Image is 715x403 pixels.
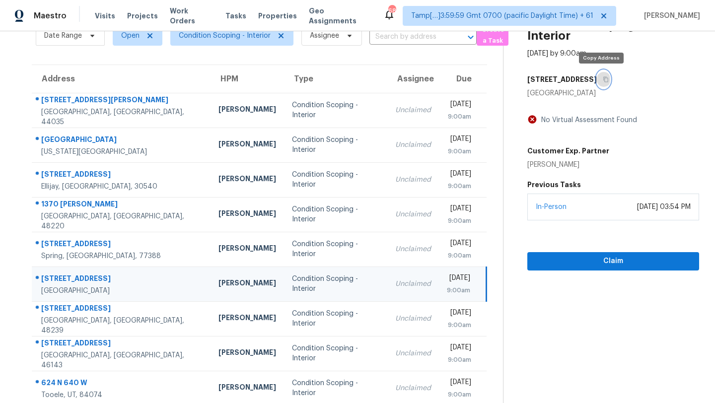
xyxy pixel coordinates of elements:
[127,11,158,21] span: Projects
[447,99,471,112] div: [DATE]
[218,313,276,325] div: [PERSON_NAME]
[395,383,431,393] div: Unclaimed
[447,342,471,355] div: [DATE]
[447,390,471,400] div: 9:00am
[395,175,431,185] div: Unclaimed
[218,208,276,221] div: [PERSON_NAME]
[211,65,284,93] th: HPM
[218,278,276,290] div: [PERSON_NAME]
[292,378,379,398] div: Condition Scoping - Interior
[447,251,471,261] div: 9:00am
[41,147,203,157] div: [US_STATE][GEOGRAPHIC_DATA]
[41,316,203,336] div: [GEOGRAPHIC_DATA], [GEOGRAPHIC_DATA], 48239
[527,88,699,98] div: [GEOGRAPHIC_DATA]
[395,279,431,289] div: Unclaimed
[218,347,276,360] div: [PERSON_NAME]
[41,134,203,147] div: [GEOGRAPHIC_DATA]
[447,377,471,390] div: [DATE]
[527,180,699,190] h5: Previous Tasks
[292,309,379,329] div: Condition Scoping - Interior
[536,203,567,210] a: In-Person
[41,251,203,261] div: Spring, [GEOGRAPHIC_DATA], 77388
[95,11,115,21] span: Visits
[464,30,478,44] button: Open
[527,114,537,125] img: Artifact Not Present Icon
[292,239,379,259] div: Condition Scoping - Interior
[395,105,431,115] div: Unclaimed
[411,11,593,21] span: Tamp[…]3:59:59 Gmt 0700 (pacific Daylight Time) + 61
[447,355,471,365] div: 9:00am
[218,139,276,151] div: [PERSON_NAME]
[395,348,431,358] div: Unclaimed
[447,216,471,226] div: 9:00am
[41,239,203,251] div: [STREET_ADDRESS]
[41,338,203,350] div: [STREET_ADDRESS]
[447,273,470,285] div: [DATE]
[527,146,609,156] h5: Customer Exp. Partner
[527,252,699,270] button: Claim
[395,314,431,324] div: Unclaimed
[218,243,276,256] div: [PERSON_NAME]
[369,29,449,45] input: Search by address
[640,11,700,21] span: [PERSON_NAME]
[41,286,203,296] div: [GEOGRAPHIC_DATA]
[447,181,471,191] div: 9:00am
[310,31,339,41] span: Assignee
[179,31,271,41] span: Condition Scoping - Interior
[41,390,203,400] div: Tooele, UT, 84074
[447,169,471,181] div: [DATE]
[439,65,487,93] th: Due
[34,11,67,21] span: Maestro
[292,100,379,120] div: Condition Scoping - Interior
[218,174,276,186] div: [PERSON_NAME]
[395,244,431,254] div: Unclaimed
[309,6,371,26] span: Geo Assignments
[447,134,471,146] div: [DATE]
[537,115,637,125] div: No Virtual Assessment Found
[482,24,503,47] span: Create a Task
[477,25,508,46] button: Create a Task
[447,146,471,156] div: 9:00am
[218,382,276,395] div: [PERSON_NAME]
[447,203,471,216] div: [DATE]
[447,285,470,295] div: 9:00am
[388,6,395,16] div: 682
[292,343,379,363] div: Condition Scoping - Interior
[292,170,379,190] div: Condition Scoping - Interior
[41,199,203,211] div: 1370 [PERSON_NAME]
[447,320,471,330] div: 9:00am
[527,49,586,59] div: [DATE] by 9:00am
[41,273,203,286] div: [STREET_ADDRESS]
[41,182,203,192] div: Ellijay, [GEOGRAPHIC_DATA], 30540
[395,140,431,150] div: Unclaimed
[292,204,379,224] div: Condition Scoping - Interior
[44,31,82,41] span: Date Range
[218,104,276,117] div: [PERSON_NAME]
[41,303,203,316] div: [STREET_ADDRESS]
[41,350,203,370] div: [GEOGRAPHIC_DATA], [GEOGRAPHIC_DATA], 46143
[447,112,471,122] div: 9:00am
[637,202,691,212] div: [DATE] 03:54 PM
[41,378,203,390] div: 624 N 640 W
[41,169,203,182] div: [STREET_ADDRESS]
[41,95,203,107] div: [STREET_ADDRESS][PERSON_NAME]
[447,238,471,251] div: [DATE]
[527,21,675,41] h2: Condition Scoping - Interior
[284,65,387,93] th: Type
[527,74,597,84] h5: [STREET_ADDRESS]
[292,135,379,155] div: Condition Scoping - Interior
[535,255,691,268] span: Claim
[387,65,439,93] th: Assignee
[41,211,203,231] div: [GEOGRAPHIC_DATA], [GEOGRAPHIC_DATA], 48220
[527,160,609,170] div: [PERSON_NAME]
[447,308,471,320] div: [DATE]
[170,6,214,26] span: Work Orders
[395,209,431,219] div: Unclaimed
[225,12,246,19] span: Tasks
[41,107,203,127] div: [GEOGRAPHIC_DATA], [GEOGRAPHIC_DATA], 44035
[292,274,379,294] div: Condition Scoping - Interior
[121,31,140,41] span: Open
[32,65,211,93] th: Address
[258,11,297,21] span: Properties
